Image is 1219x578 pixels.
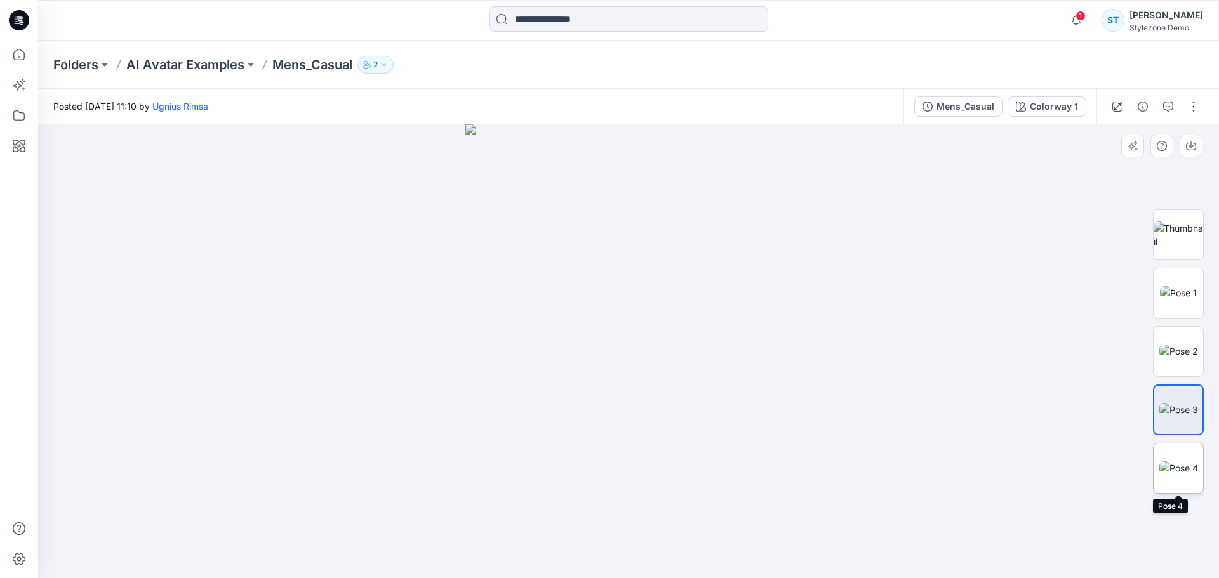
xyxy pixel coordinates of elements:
[1030,100,1078,114] div: Colorway 1
[936,100,994,114] div: Mens_Casual
[126,56,244,74] a: AI Avatar Examples
[1133,96,1153,117] button: Details
[1160,286,1197,299] img: Pose 1
[1129,8,1203,23] div: [PERSON_NAME]
[152,101,208,112] a: Ugnius Rimsa
[272,56,352,74] p: Mens_Casual
[373,58,378,72] p: 2
[1008,96,1086,117] button: Colorway 1
[357,56,394,74] button: 2
[914,96,1003,117] button: Mens_Casual
[53,56,98,74] a: Folders
[1102,9,1124,32] div: ST
[53,100,208,113] span: Posted [DATE] 11:10 by
[1159,345,1198,358] img: Pose 2
[1154,221,1203,248] img: Thumbnail
[1129,23,1203,32] div: Stylezone Demo
[1076,11,1086,21] span: 1
[1159,461,1198,475] img: Pose 4
[465,124,792,578] img: eyJhbGciOiJIUzI1NiIsImtpZCI6IjAiLCJzbHQiOiJzZXMiLCJ0eXAiOiJKV1QifQ.eyJkYXRhIjp7InR5cGUiOiJzdG9yYW...
[1159,403,1198,416] img: Pose 3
